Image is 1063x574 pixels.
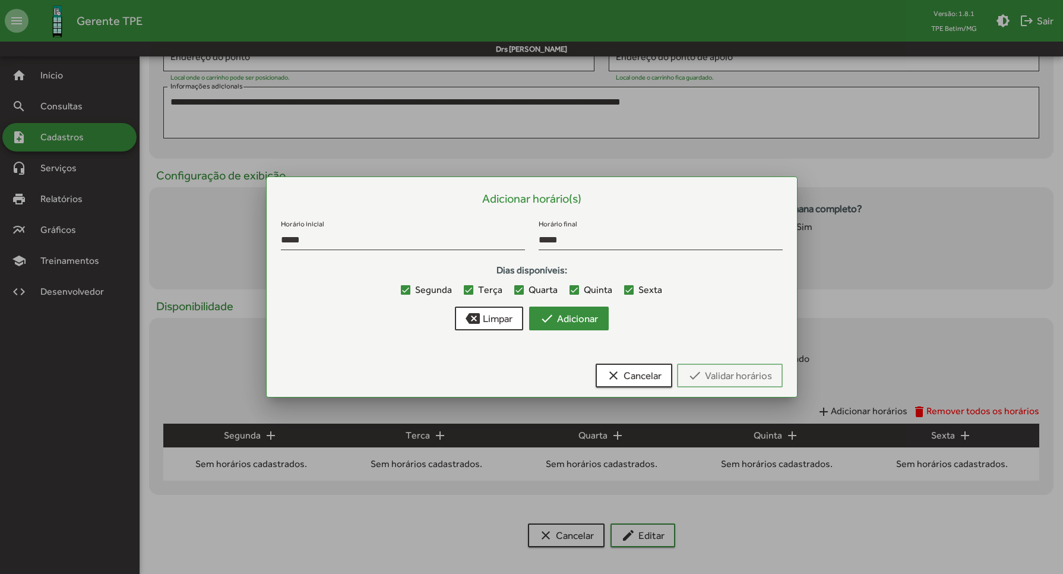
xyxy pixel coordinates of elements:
[281,263,783,282] strong: Dias disponíveis:
[606,368,621,383] mat-icon: clear
[415,283,452,297] span: Segunda
[584,283,612,297] span: Quinta
[478,283,502,297] span: Terça
[455,307,523,330] button: Limpar
[596,364,672,387] button: Cancelar
[466,308,512,329] span: Limpar
[529,283,558,297] span: Quarta
[638,283,662,297] span: Sexta
[540,311,554,326] mat-icon: check
[529,307,609,330] button: Adicionar
[466,311,480,326] mat-icon: backspace
[540,308,598,329] span: Adicionar
[606,365,662,386] span: Cancelar
[281,191,783,206] h5: Adicionar horário(s)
